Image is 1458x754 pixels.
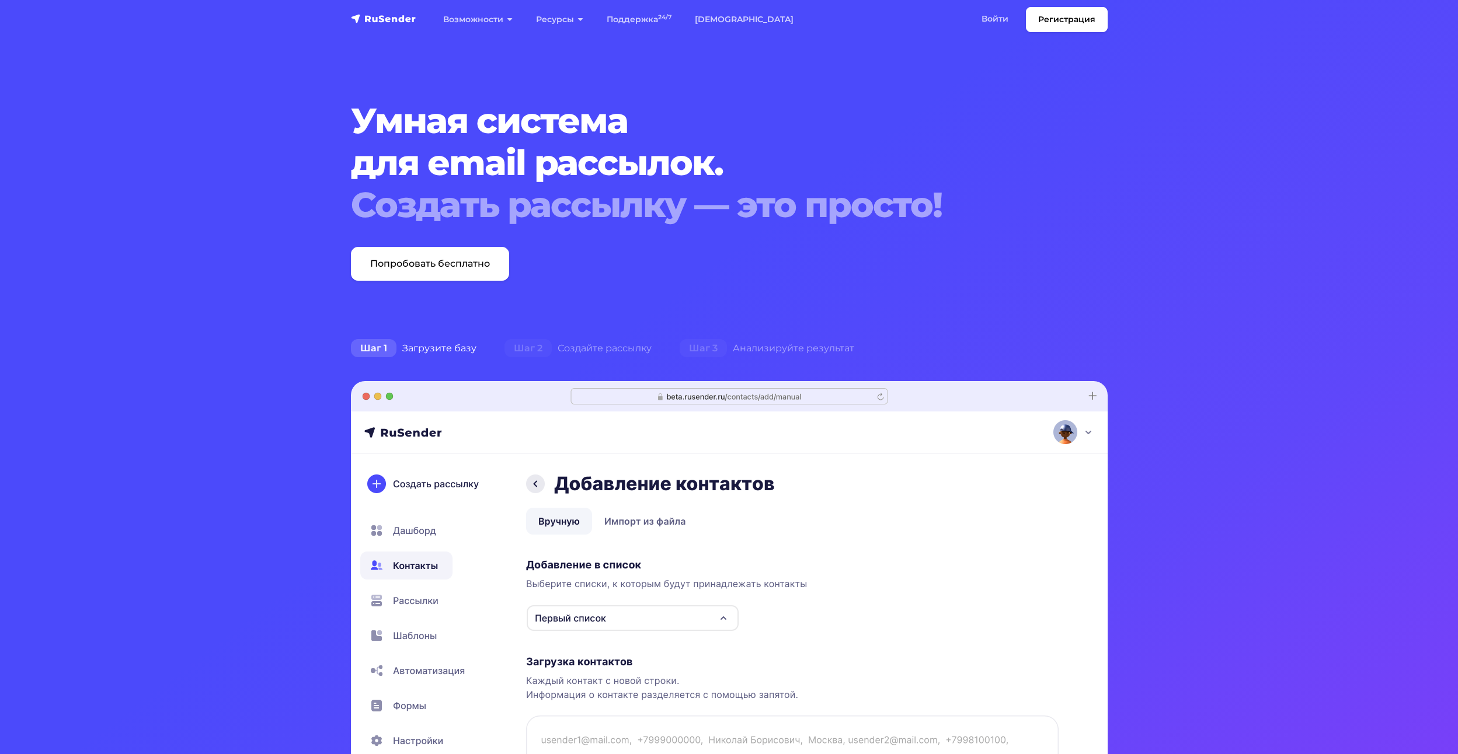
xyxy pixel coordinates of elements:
span: Шаг 2 [504,339,552,358]
div: Создать рассылку — это просто! [351,184,1043,226]
div: Создайте рассылку [490,337,666,360]
a: [DEMOGRAPHIC_DATA] [683,8,805,32]
span: Шаг 3 [680,339,727,358]
span: Шаг 1 [351,339,396,358]
div: Анализируйте результат [666,337,868,360]
a: Войти [970,7,1020,31]
a: Регистрация [1026,7,1108,32]
div: Загрузите базу [337,337,490,360]
a: Ресурсы [524,8,595,32]
sup: 24/7 [658,13,671,21]
a: Попробовать бесплатно [351,247,509,281]
img: RuSender [351,13,416,25]
a: Поддержка24/7 [595,8,683,32]
a: Возможности [432,8,524,32]
h1: Умная система для email рассылок. [351,100,1043,226]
